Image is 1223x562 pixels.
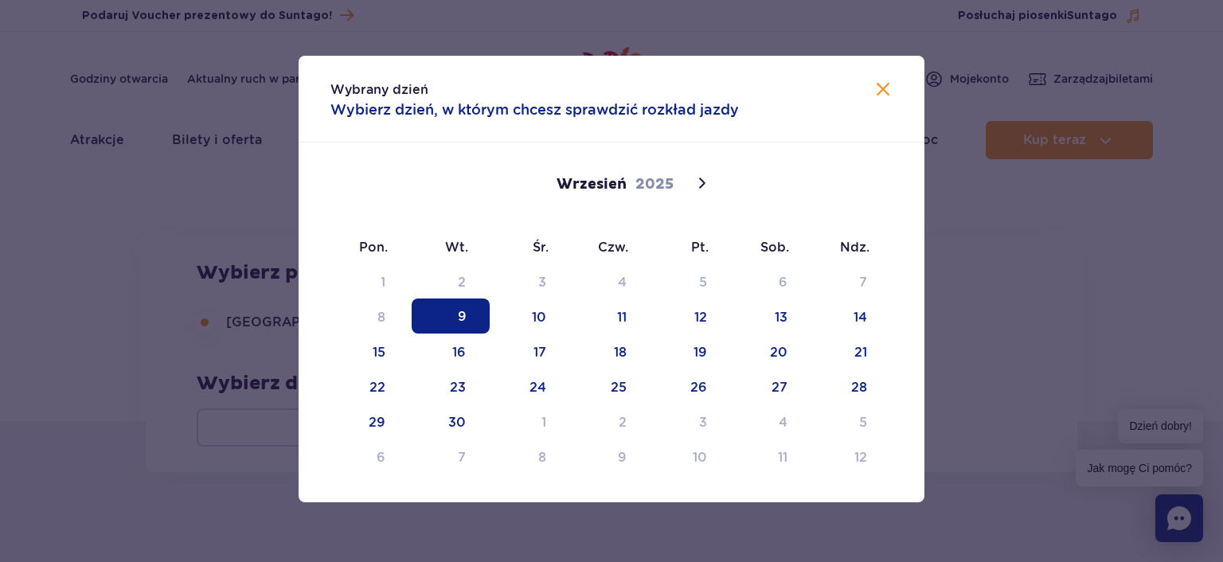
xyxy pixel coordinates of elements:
span: Wrzesień 20, 2025 [733,334,811,369]
span: Wrzesień 8, 2025 [331,299,409,334]
span: Wrzesień 27, 2025 [733,369,811,404]
span: Wrzesień 4, 2025 [572,263,651,299]
span: Październik 3, 2025 [653,404,731,439]
span: Wrzesień 24, 2025 [492,369,570,404]
span: Wrzesień 16, 2025 [412,334,490,369]
span: Wrzesień 15, 2025 [331,334,409,369]
span: Wrzesień 23, 2025 [412,369,490,404]
span: Wrzesień 6, 2025 [733,263,811,299]
span: Październik 12, 2025 [813,439,891,474]
span: Wrzesień 18, 2025 [572,334,651,369]
span: Wrzesień 5, 2025 [653,263,731,299]
span: Wrzesień 25, 2025 [572,369,651,404]
span: Wrzesień [557,175,627,194]
span: Wrzesień 3, 2025 [492,263,570,299]
span: Wrzesień 21, 2025 [813,334,891,369]
span: Wrzesień 7, 2025 [813,263,891,299]
span: Październik 11, 2025 [733,439,811,474]
span: Październik 1, 2025 [492,404,570,439]
span: Wrzesień 9, 2025 [412,299,490,334]
span: Wrzesień 17, 2025 [492,334,570,369]
span: Wt. [411,239,491,256]
span: Październik 6, 2025 [331,439,409,474]
span: Wybierz dzień, w którym chcesz sprawdzić rozkład jazdy [330,99,739,120]
span: Wrzesień 13, 2025 [733,299,811,334]
span: Październik 9, 2025 [572,439,651,474]
span: Ndz. [812,239,893,256]
span: Październik 2, 2025 [572,404,651,439]
span: Wrzesień 10, 2025 [492,299,570,334]
span: Wrzesień 28, 2025 [813,369,891,404]
span: Wrzesień 14, 2025 [813,299,891,334]
span: Wrzesień 22, 2025 [331,369,409,404]
span: Wrzesień 26, 2025 [653,369,731,404]
span: Październik 8, 2025 [492,439,570,474]
span: Sob. [732,239,812,256]
span: Wybrany dzień [330,82,428,97]
span: Pon. [330,239,411,256]
span: Śr. [491,239,572,256]
span: Październik 7, 2025 [412,439,490,474]
span: Wrzesień 11, 2025 [572,299,651,334]
span: Pt. [651,239,732,256]
span: Wrzesień 12, 2025 [653,299,731,334]
span: Wrzesień 1, 2025 [331,263,409,299]
span: Wrzesień 29, 2025 [331,404,409,439]
span: Październik 10, 2025 [653,439,731,474]
span: Październik 4, 2025 [733,404,811,439]
span: Czw. [572,239,652,256]
span: Wrzesień 30, 2025 [412,404,490,439]
span: Wrzesień 19, 2025 [653,334,731,369]
span: Październik 5, 2025 [813,404,891,439]
span: Wrzesień 2, 2025 [412,263,490,299]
